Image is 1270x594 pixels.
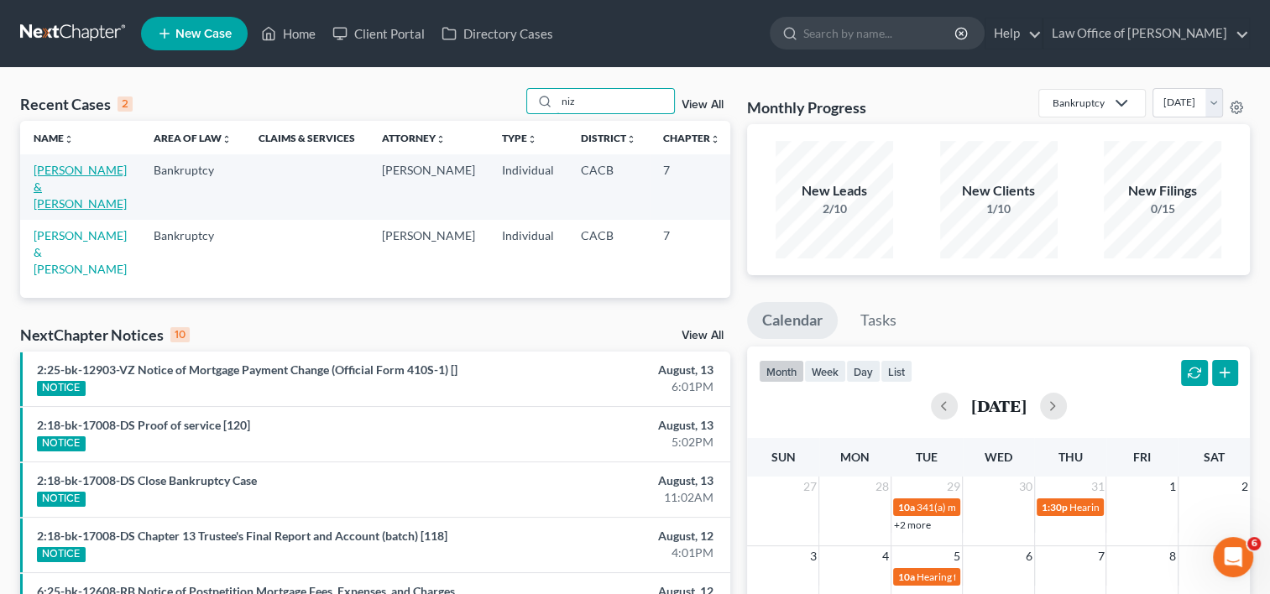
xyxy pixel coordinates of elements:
[489,220,567,284] td: Individual
[747,97,866,117] h3: Monthly Progress
[917,501,1079,513] span: 341(a) meeting for [PERSON_NAME]
[898,571,915,583] span: 10a
[952,546,962,566] span: 5
[253,18,324,49] a: Home
[1042,501,1068,513] span: 1:30p
[37,529,447,543] a: 2:18-bk-17008-DS Chapter 13 Trustee's Final Report and Account (batch) [118]
[118,96,133,112] div: 2
[802,477,818,497] span: 27
[776,181,893,201] div: New Leads
[499,378,713,395] div: 6:01PM
[499,417,713,434] div: August, 13
[1053,96,1105,110] div: Bankruptcy
[682,99,724,111] a: View All
[1104,201,1221,217] div: 0/15
[945,477,962,497] span: 29
[499,544,713,561] div: 4:01PM
[64,134,74,144] i: unfold_more
[1133,450,1151,464] span: Fri
[1247,537,1261,550] span: 6
[170,327,190,342] div: 10
[37,492,86,507] div: NOTICE
[1089,477,1105,497] span: 31
[37,381,86,396] div: NOTICE
[37,547,86,562] div: NOTICE
[803,18,957,49] input: Search by name...
[154,132,232,144] a: Area of Lawunfold_more
[567,220,650,284] td: CACB
[37,436,86,451] div: NOTICE
[1058,450,1083,464] span: Thu
[845,302,912,339] a: Tasks
[324,18,433,49] a: Client Portal
[804,360,846,383] button: week
[840,450,870,464] span: Mon
[34,163,127,211] a: [PERSON_NAME] & [PERSON_NAME]
[682,330,724,341] a: View All
[140,154,245,219] td: Bankruptcy
[368,154,489,219] td: [PERSON_NAME]
[898,501,915,513] span: 10a
[37,473,257,487] a: 2:18-bk-17008-DS Close Bankruptcy Case
[710,134,720,144] i: unfold_more
[940,181,1058,201] div: New Clients
[747,302,838,339] a: Calendar
[881,360,912,383] button: list
[759,360,804,383] button: month
[581,132,636,144] a: Districtunfold_more
[368,220,489,284] td: [PERSON_NAME]
[650,154,734,219] td: 7
[502,132,537,144] a: Typeunfold_more
[489,154,567,219] td: Individual
[499,362,713,378] div: August, 13
[433,18,562,49] a: Directory Cases
[626,134,636,144] i: unfold_more
[846,360,881,383] button: day
[881,546,891,566] span: 4
[567,154,650,219] td: CACB
[499,434,713,451] div: 5:02PM
[1168,477,1178,497] span: 1
[499,528,713,544] div: August, 12
[894,518,931,531] a: +2 more
[663,132,720,144] a: Chapterunfold_more
[245,121,368,154] th: Claims & Services
[557,89,674,113] input: Search by name...
[175,28,232,40] span: New Case
[940,201,1058,217] div: 1/10
[808,546,818,566] span: 3
[34,132,74,144] a: Nameunfold_more
[916,450,938,464] span: Tue
[971,397,1027,414] h2: [DATE]
[917,571,1048,583] span: Hearing for [PERSON_NAME]
[771,450,796,464] span: Sun
[776,201,893,217] div: 2/10
[1104,181,1221,201] div: New Filings
[874,477,891,497] span: 28
[37,362,457,377] a: 2:25-bk-12903-VZ Notice of Mortgage Payment Change (Official Form 410S-1) []
[985,18,1042,49] a: Help
[1168,546,1178,566] span: 8
[382,132,446,144] a: Attorneyunfold_more
[650,220,734,284] td: 7
[1069,501,1200,513] span: Hearing for [PERSON_NAME]
[1017,477,1034,497] span: 30
[1095,546,1105,566] span: 7
[436,134,446,144] i: unfold_more
[1043,18,1249,49] a: Law Office of [PERSON_NAME]
[1213,537,1253,577] iframe: Intercom live chat
[222,134,232,144] i: unfold_more
[1024,546,1034,566] span: 6
[140,220,245,284] td: Bankruptcy
[499,472,713,489] div: August, 13
[20,325,190,345] div: NextChapter Notices
[1240,477,1250,497] span: 2
[499,489,713,506] div: 11:02AM
[527,134,537,144] i: unfold_more
[985,450,1012,464] span: Wed
[34,228,127,276] a: [PERSON_NAME] & [PERSON_NAME]
[20,94,133,114] div: Recent Cases
[37,418,250,432] a: 2:18-bk-17008-DS Proof of service [120]
[1204,450,1225,464] span: Sat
